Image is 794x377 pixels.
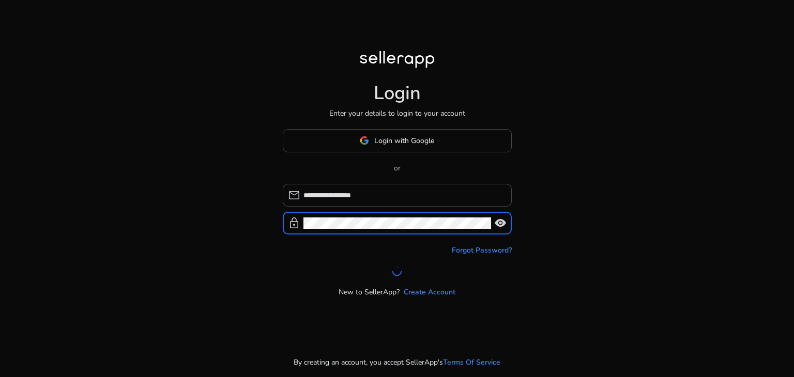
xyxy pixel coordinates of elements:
[288,189,300,201] span: mail
[443,357,500,368] a: Terms Of Service
[288,217,300,229] span: lock
[374,135,434,146] span: Login with Google
[404,287,455,297] a: Create Account
[360,136,369,145] img: google-logo.svg
[283,129,512,152] button: Login with Google
[339,287,400,297] p: New to SellerApp?
[283,163,512,174] p: or
[494,217,507,229] span: visibility
[329,108,465,119] p: Enter your details to login to your account
[374,82,421,104] h1: Login
[452,245,512,256] a: Forgot Password?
